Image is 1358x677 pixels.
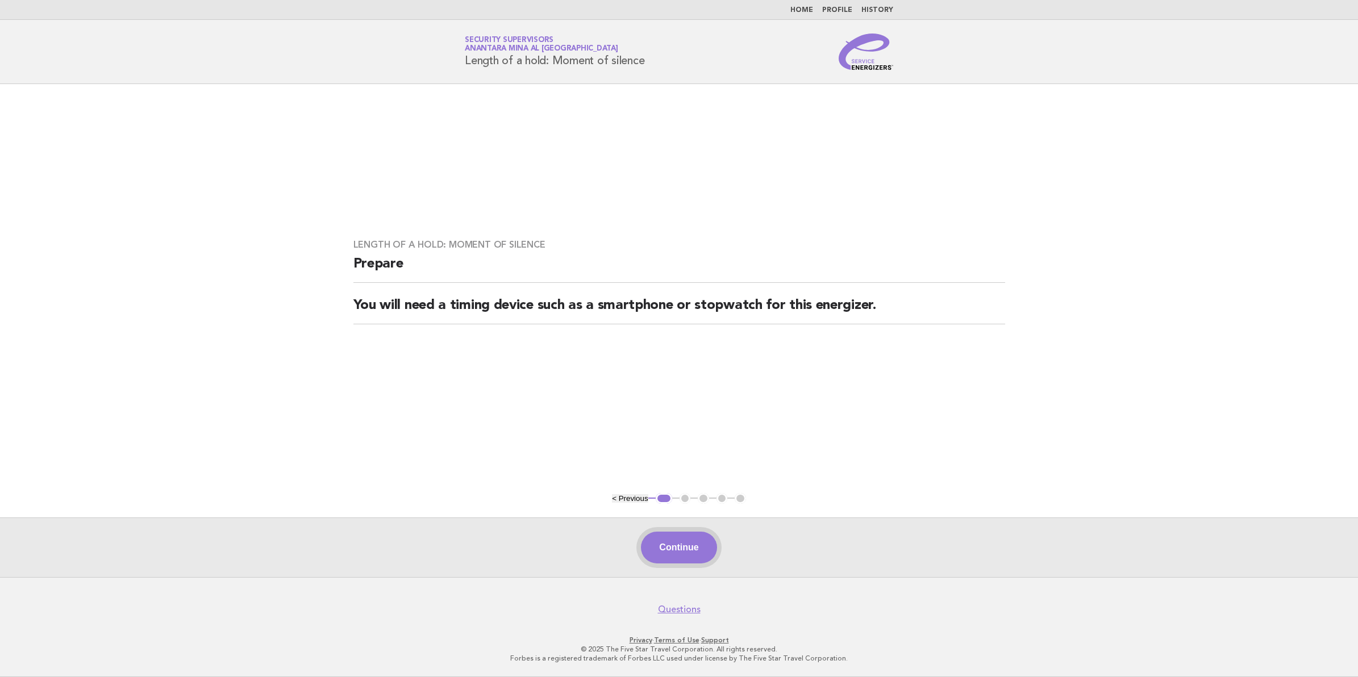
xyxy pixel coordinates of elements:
[465,37,644,66] h1: Length of a hold: Moment of silence
[861,7,893,14] a: History
[630,636,652,644] a: Privacy
[331,636,1027,645] p: · ·
[658,604,701,615] a: Questions
[465,36,618,52] a: Security SupervisorsAnantara Mina al [GEOGRAPHIC_DATA]
[353,296,1005,324] h2: You will need a timing device such as a smartphone or stopwatch for this energizer.
[641,532,717,563] button: Continue
[654,636,699,644] a: Terms of Use
[822,7,852,14] a: Profile
[656,493,672,504] button: 1
[612,494,648,503] button: < Previous
[465,45,618,53] span: Anantara Mina al [GEOGRAPHIC_DATA]
[701,636,729,644] a: Support
[353,255,1005,283] h2: Prepare
[839,34,893,70] img: Service Energizers
[790,7,813,14] a: Home
[331,654,1027,663] p: Forbes is a registered trademark of Forbes LLC used under license by The Five Star Travel Corpora...
[331,645,1027,654] p: © 2025 The Five Star Travel Corporation. All rights reserved.
[353,239,1005,250] h3: Length of a hold: Moment of silence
